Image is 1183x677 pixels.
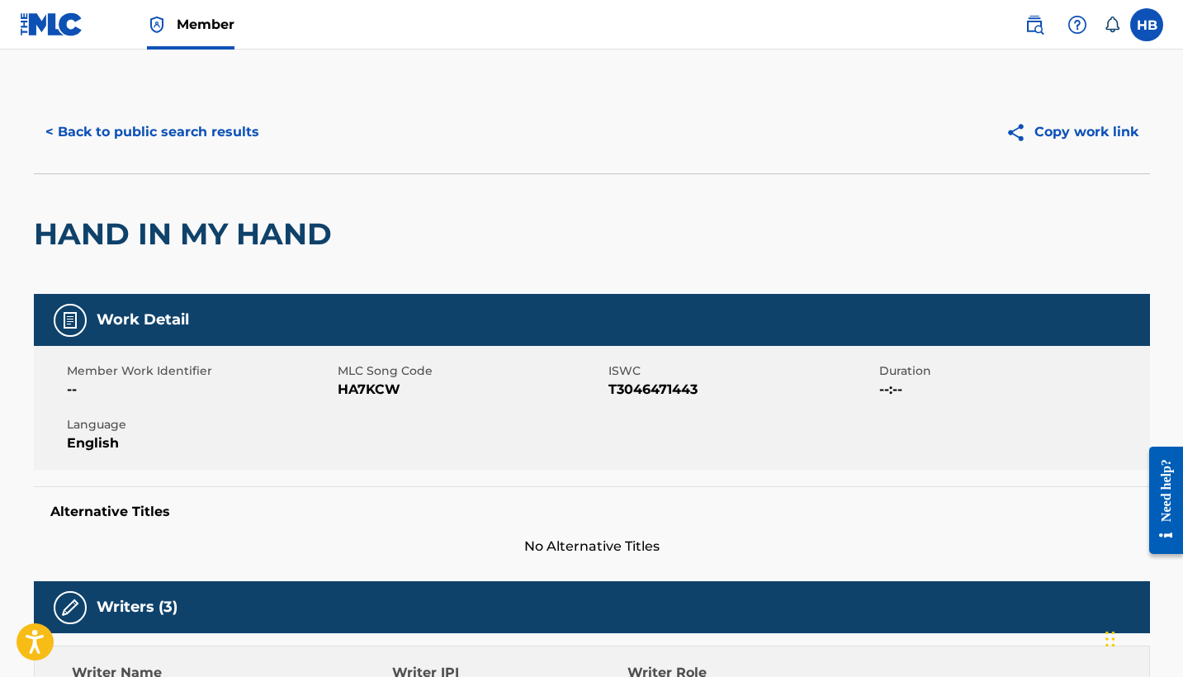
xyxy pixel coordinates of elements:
[60,598,80,618] img: Writers
[338,362,604,380] span: MLC Song Code
[20,12,83,36] img: MLC Logo
[1104,17,1120,33] div: Notifications
[1006,122,1034,143] img: Copy work link
[60,310,80,330] img: Work Detail
[1067,15,1087,35] img: help
[1137,433,1183,569] iframe: Resource Center
[50,504,1133,520] h5: Alternative Titles
[1105,614,1115,664] div: Drag
[1061,8,1094,41] div: Help
[177,15,234,34] span: Member
[34,215,340,253] h2: HAND IN MY HAND
[1024,15,1044,35] img: search
[338,380,604,400] span: HA7KCW
[97,310,189,329] h5: Work Detail
[97,598,177,617] h5: Writers (3)
[34,537,1150,556] span: No Alternative Titles
[34,111,271,153] button: < Back to public search results
[147,15,167,35] img: Top Rightsholder
[879,380,1146,400] span: --:--
[1018,8,1051,41] a: Public Search
[67,433,334,453] span: English
[1100,598,1183,677] iframe: Chat Widget
[608,362,875,380] span: ISWC
[67,362,334,380] span: Member Work Identifier
[994,111,1150,153] button: Copy work link
[879,362,1146,380] span: Duration
[67,416,334,433] span: Language
[1130,8,1163,41] div: User Menu
[608,380,875,400] span: T3046471443
[67,380,334,400] span: --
